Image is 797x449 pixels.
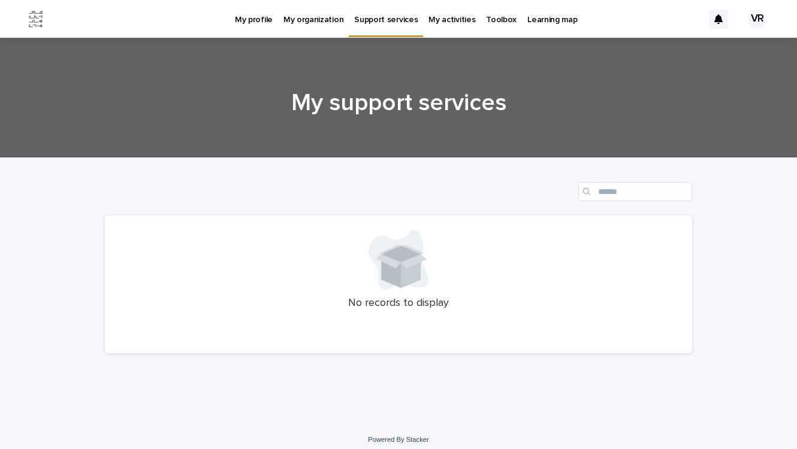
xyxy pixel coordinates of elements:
h1: My support services [105,89,692,117]
img: Jx8JiDZqSLW7pnA6nIo1 [24,7,48,31]
div: VR [748,10,767,29]
p: No records to display [119,297,678,310]
input: Search [578,182,692,201]
a: Powered By Stacker [368,436,428,443]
